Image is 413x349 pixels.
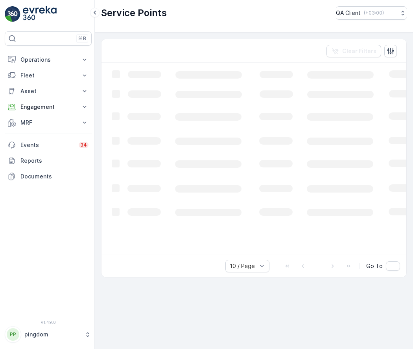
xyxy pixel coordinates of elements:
p: Clear Filters [342,47,376,55]
button: Asset [5,83,92,99]
button: Fleet [5,68,92,83]
span: v 1.49.0 [5,320,92,325]
p: Documents [20,173,88,180]
p: QA Client [336,9,361,17]
p: Engagement [20,103,76,111]
button: PPpingdom [5,326,92,343]
button: Engagement [5,99,92,115]
div: PP [7,328,19,341]
img: logo_light-DOdMpM7g.png [23,6,57,22]
p: Service Points [101,7,167,19]
span: Go To [366,262,383,270]
button: Clear Filters [326,45,381,57]
img: logo [5,6,20,22]
p: Operations [20,56,76,64]
button: MRF [5,115,92,130]
p: 34 [80,142,87,148]
a: Reports [5,153,92,169]
p: MRF [20,119,76,127]
p: pingdom [24,331,81,338]
button: Operations [5,52,92,68]
p: Asset [20,87,76,95]
a: Events34 [5,137,92,153]
a: Documents [5,169,92,184]
p: Fleet [20,72,76,79]
p: ⌘B [78,35,86,42]
p: Reports [20,157,88,165]
button: QA Client(+03:00) [336,6,407,20]
p: ( +03:00 ) [364,10,384,16]
p: Events [20,141,74,149]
